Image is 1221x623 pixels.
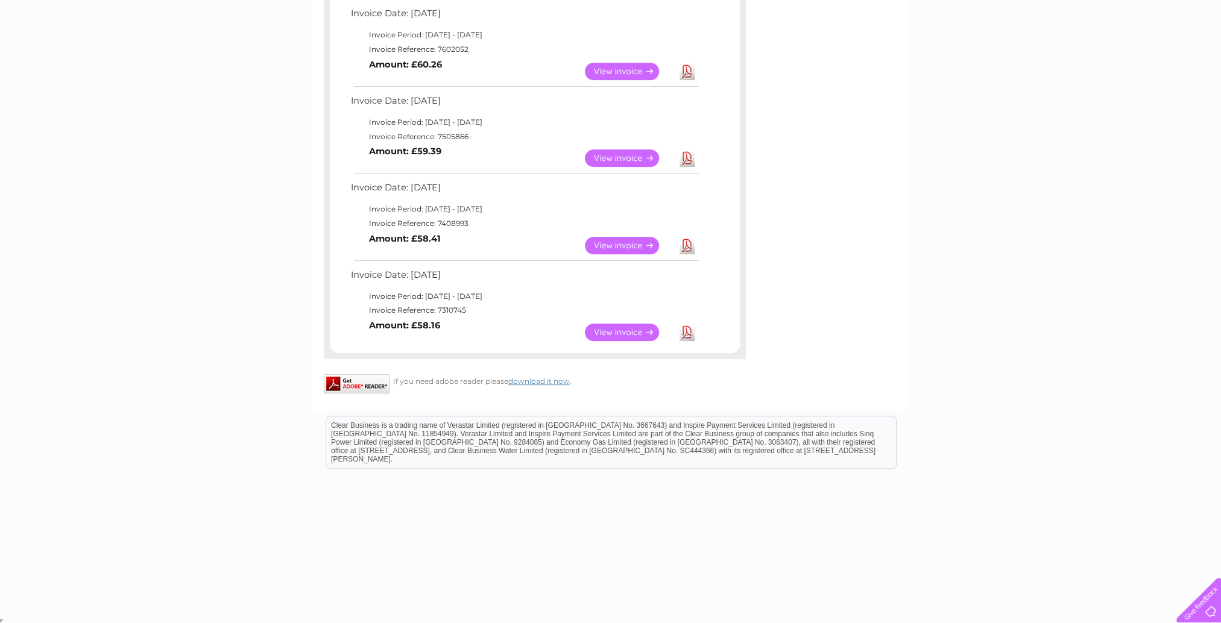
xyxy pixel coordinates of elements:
[348,28,701,42] td: Invoice Period: [DATE] - [DATE]
[348,202,701,216] td: Invoice Period: [DATE] - [DATE]
[324,374,746,386] div: If you need adobe reader please .
[1116,51,1134,60] a: Blog
[680,237,695,254] a: Download
[348,115,701,130] td: Invoice Period: [DATE] - [DATE]
[369,59,442,70] b: Amount: £60.26
[680,63,695,80] a: Download
[348,130,701,144] td: Invoice Reference: 7505866
[348,93,701,115] td: Invoice Date: [DATE]
[1182,51,1210,60] a: Log out
[348,42,701,57] td: Invoice Reference: 7602052
[348,267,701,289] td: Invoice Date: [DATE]
[680,324,695,341] a: Download
[994,6,1077,21] a: 0333 014 3131
[369,320,440,331] b: Amount: £58.16
[585,63,674,80] a: View
[43,31,104,68] img: logo.png
[348,216,701,231] td: Invoice Reference: 7408993
[585,324,674,341] a: View
[326,7,896,58] div: Clear Business is a trading name of Verastar Limited (registered in [GEOGRAPHIC_DATA] No. 3667643...
[348,289,701,304] td: Invoice Period: [DATE] - [DATE]
[508,377,570,386] a: download it now
[369,233,441,244] b: Amount: £58.41
[1009,51,1032,60] a: Water
[348,303,701,318] td: Invoice Reference: 7310745
[369,146,441,157] b: Amount: £59.39
[680,149,695,167] a: Download
[348,5,701,28] td: Invoice Date: [DATE]
[1039,51,1065,60] a: Energy
[348,180,701,202] td: Invoice Date: [DATE]
[585,237,674,254] a: View
[1141,51,1170,60] a: Contact
[1073,51,1109,60] a: Telecoms
[585,149,674,167] a: View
